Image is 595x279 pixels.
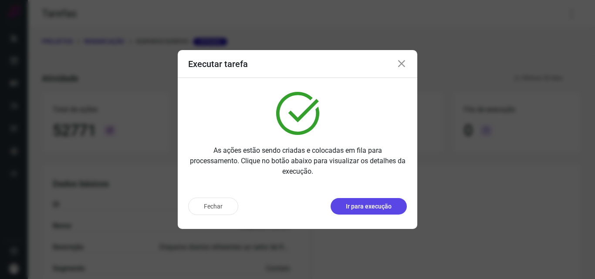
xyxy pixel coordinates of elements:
button: Ir para execução [331,198,407,215]
p: As ações estão sendo criadas e colocadas em fila para processamento. Clique no botão abaixo para ... [188,145,407,177]
p: Ir para execução [346,202,392,211]
img: verified.svg [276,92,319,135]
h3: Executar tarefa [188,59,248,69]
button: Fechar [188,198,238,215]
